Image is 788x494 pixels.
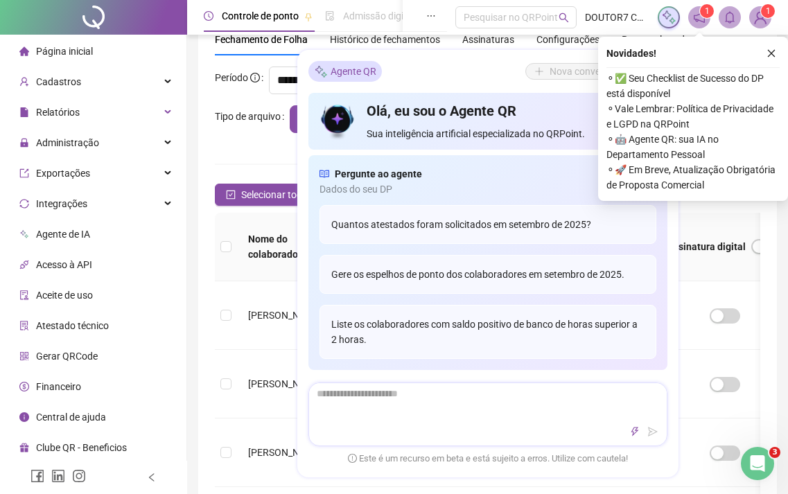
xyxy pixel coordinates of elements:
span: Atestado técnico [36,320,109,331]
span: file [19,107,29,117]
span: thunderbolt [630,427,640,437]
span: solution [19,321,29,330]
span: Assinaturas [462,35,514,44]
span: Clube QR - Beneficios [36,442,127,453]
span: Aceite de uso [36,290,93,301]
span: ⚬ Vale Lembrar: Política de Privacidade e LGPD na QRPoint [606,101,780,132]
span: search [559,12,569,23]
div: Quantos atestados foram solicitados em setembro de 2025? [319,206,656,245]
span: Acesso à API [36,259,92,270]
span: ⚬ 🚀 Em Breve, Atualização Obrigatória de Proposta Comercial [606,162,780,193]
span: ellipsis [426,11,436,21]
span: close [767,48,776,58]
span: left [147,473,157,482]
span: ⚬ ✅ Seu Checklist de Sucesso do DP está disponível [606,71,780,101]
sup: 1 [700,4,714,18]
span: info-circle [250,73,260,82]
span: Relatórios [36,107,80,118]
span: Exportações [36,168,90,179]
img: sparkle-icon.fc2bf0ac1784a2077858766a79e2daf3.svg [661,10,676,25]
span: Nome do colaborador [248,231,311,262]
img: 7663 [750,7,771,28]
span: 1 [705,6,710,16]
span: Cadastros [36,76,81,87]
span: Página inicial [36,46,93,57]
span: Fechamento de Folha [215,34,308,45]
h4: Olá, eu sou o Agente QR [367,102,656,121]
sup: Atualize o seu contato no menu Meus Dados [761,4,775,18]
span: lock [19,138,29,148]
span: clock-circle [204,11,213,21]
span: Gerar QRCode [36,351,98,362]
span: [PERSON_NAME] [248,447,322,458]
span: Configurações [536,35,599,44]
span: Novidades ! [606,46,656,61]
span: read [319,167,329,182]
span: Central de ajuda [36,412,106,423]
span: notification [693,11,706,24]
span: bell [724,11,736,24]
div: Gere os espelhos de ponto dos colaboradores em setembro de 2025. [319,256,656,294]
span: export [19,168,29,178]
span: Agente de IA [36,229,90,240]
span: 1 [766,6,771,16]
span: [PERSON_NAME] [248,378,322,389]
span: check-square [226,190,236,200]
span: linkedin [51,469,65,483]
span: facebook [30,469,44,483]
div: Liste os colaboradores com saldo positivo de banco de horas superior a 2 horas. [319,306,656,360]
span: dollar [19,382,29,391]
span: Pergunte ao agente [335,167,422,182]
span: Regras alteradas [622,35,695,44]
span: instagram [72,469,86,483]
span: Este é um recurso em beta e está sujeito a erros. Utilize com cautela! [348,452,628,466]
span: ⚬ 🤖 Agente QR: sua IA no Departamento Pessoal [606,132,780,162]
span: info-circle [19,412,29,422]
span: api [19,260,29,270]
span: gift [19,443,29,452]
span: audit [19,290,29,300]
button: send [645,424,661,441]
span: Histórico de fechamentos [330,34,440,45]
span: Financeiro [36,381,81,392]
span: [PERSON_NAME] [248,310,322,321]
span: Integrações [36,198,87,209]
img: sparkle-icon.fc2bf0ac1784a2077858766a79e2daf3.svg [314,64,328,79]
span: Período [215,72,248,83]
div: Agente QR [308,62,382,82]
span: pushpin [304,12,313,21]
span: Sua inteligência artificial especializada no QRPoint. [367,127,656,142]
span: user-add [19,77,29,87]
iframe: Intercom live chat [741,447,774,480]
span: Selecionar todos [241,187,313,202]
span: sync [19,199,29,209]
button: thunderbolt [627,424,643,441]
span: Tipo de arquivo [215,109,281,124]
span: file-done [325,11,335,21]
span: Admissão digital [343,10,414,21]
button: Selecionar todos [215,184,324,206]
span: DOUTOR7 COMUNICAÇÃO VISUAL [585,10,649,25]
span: Dados do seu DP [319,182,656,197]
button: Nova conversa [525,64,623,80]
span: Administração [36,137,99,148]
span: exclamation-circle [348,454,357,463]
span: home [19,46,29,56]
span: Assinatura digital [667,239,746,254]
span: Controle de ponto [222,10,299,21]
span: qrcode [19,351,29,361]
img: icon [319,102,356,142]
span: 3 [769,447,780,458]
